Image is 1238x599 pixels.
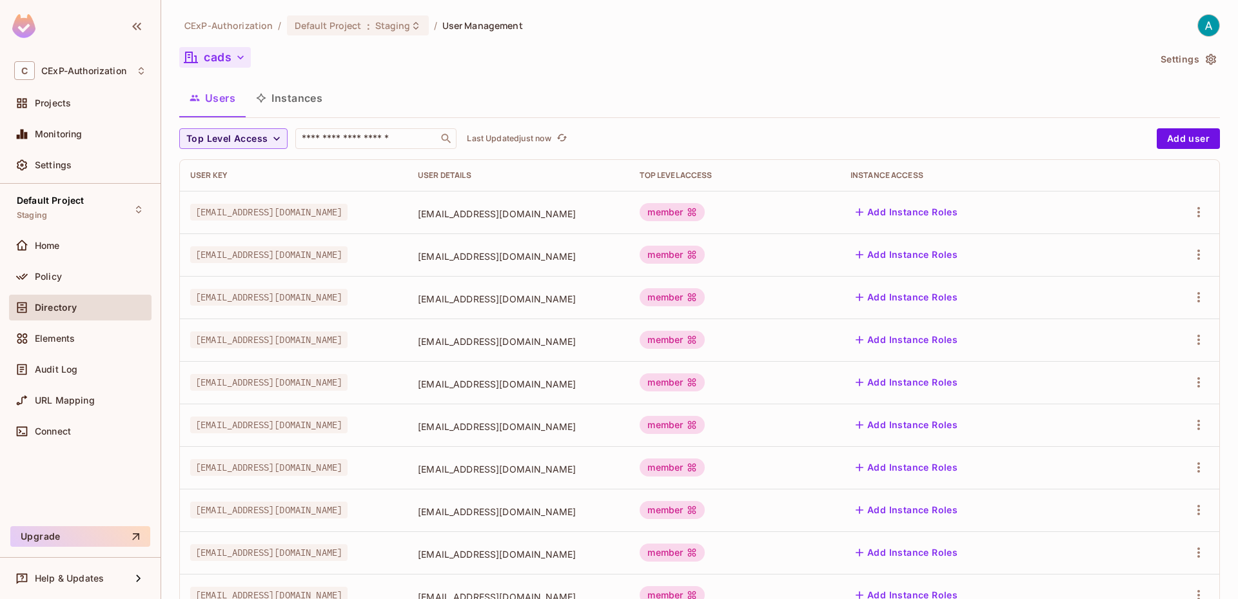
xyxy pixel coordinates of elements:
[179,128,288,149] button: Top Level Access
[10,526,150,547] button: Upgrade
[640,170,829,181] div: Top Level Access
[850,415,963,435] button: Add Instance Roles
[35,333,75,344] span: Elements
[418,506,619,518] span: [EMAIL_ADDRESS][DOMAIN_NAME]
[418,293,619,305] span: [EMAIL_ADDRESS][DOMAIN_NAME]
[640,416,705,434] div: member
[640,203,705,221] div: member
[467,133,551,144] p: Last Updated just now
[640,246,705,264] div: member
[35,271,62,282] span: Policy
[190,374,348,391] span: [EMAIL_ADDRESS][DOMAIN_NAME]
[190,459,348,476] span: [EMAIL_ADDRESS][DOMAIN_NAME]
[850,329,963,350] button: Add Instance Roles
[850,170,1119,181] div: Instance Access
[190,246,348,263] span: [EMAIL_ADDRESS][DOMAIN_NAME]
[17,195,84,206] span: Default Project
[190,502,348,518] span: [EMAIL_ADDRESS][DOMAIN_NAME]
[554,131,569,146] button: refresh
[190,417,348,433] span: [EMAIL_ADDRESS][DOMAIN_NAME]
[418,463,619,475] span: [EMAIL_ADDRESS][DOMAIN_NAME]
[1157,128,1220,149] button: Add user
[418,170,619,181] div: User Details
[375,19,411,32] span: Staging
[35,302,77,313] span: Directory
[190,289,348,306] span: [EMAIL_ADDRESS][DOMAIN_NAME]
[418,250,619,262] span: [EMAIL_ADDRESS][DOMAIN_NAME]
[850,244,963,265] button: Add Instance Roles
[35,426,71,437] span: Connect
[640,331,705,349] div: member
[850,457,963,478] button: Add Instance Roles
[184,19,273,32] span: the active workspace
[640,288,705,306] div: member
[850,202,963,222] button: Add Instance Roles
[1198,15,1219,36] img: Authorization CExP
[295,19,362,32] span: Default Project
[640,544,705,562] div: member
[551,131,569,146] span: Click to refresh data
[850,542,963,563] button: Add Instance Roles
[850,287,963,308] button: Add Instance Roles
[366,21,371,31] span: :
[35,241,60,251] span: Home
[278,19,281,32] li: /
[418,335,619,348] span: [EMAIL_ADDRESS][DOMAIN_NAME]
[640,373,705,391] div: member
[418,420,619,433] span: [EMAIL_ADDRESS][DOMAIN_NAME]
[35,160,72,170] span: Settings
[556,132,567,145] span: refresh
[418,548,619,560] span: [EMAIL_ADDRESS][DOMAIN_NAME]
[246,82,333,114] button: Instances
[14,61,35,80] span: C
[442,19,523,32] span: User Management
[179,47,251,68] button: cads
[179,82,246,114] button: Users
[186,131,268,147] span: Top Level Access
[190,170,397,181] div: User Key
[35,364,77,375] span: Audit Log
[35,573,104,584] span: Help & Updates
[434,19,437,32] li: /
[35,395,95,406] span: URL Mapping
[17,210,47,221] span: Staging
[190,331,348,348] span: [EMAIL_ADDRESS][DOMAIN_NAME]
[850,372,963,393] button: Add Instance Roles
[41,66,126,76] span: Workspace: CExP-Authorization
[850,500,963,520] button: Add Instance Roles
[12,14,35,38] img: SReyMgAAAABJRU5ErkJggg==
[640,458,705,476] div: member
[418,378,619,390] span: [EMAIL_ADDRESS][DOMAIN_NAME]
[418,208,619,220] span: [EMAIL_ADDRESS][DOMAIN_NAME]
[640,501,705,519] div: member
[35,129,83,139] span: Monitoring
[1155,49,1220,70] button: Settings
[190,544,348,561] span: [EMAIL_ADDRESS][DOMAIN_NAME]
[35,98,71,108] span: Projects
[190,204,348,221] span: [EMAIL_ADDRESS][DOMAIN_NAME]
